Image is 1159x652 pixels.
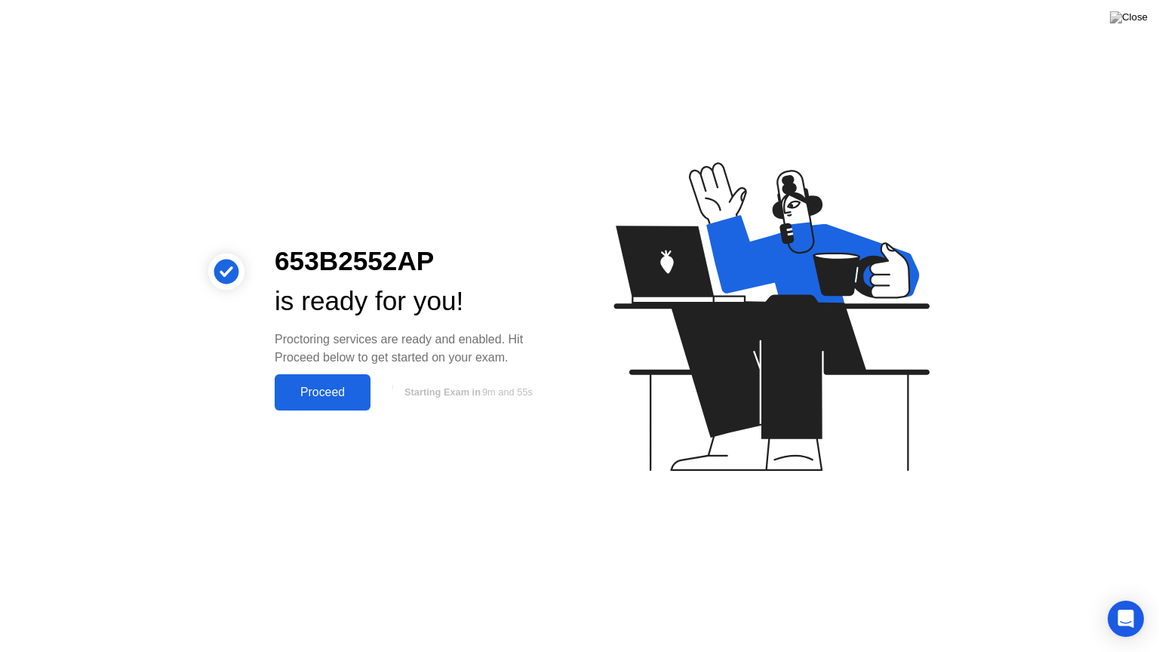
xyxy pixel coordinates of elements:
[378,378,555,407] button: Starting Exam in9m and 55s
[275,241,555,281] div: 653B2552AP
[275,281,555,321] div: is ready for you!
[275,331,555,367] div: Proctoring services are ready and enabled. Hit Proceed below to get started on your exam.
[275,374,370,411] button: Proceed
[482,386,533,398] span: 9m and 55s
[1110,11,1148,23] img: Close
[1108,601,1144,637] div: Open Intercom Messenger
[279,386,366,399] div: Proceed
